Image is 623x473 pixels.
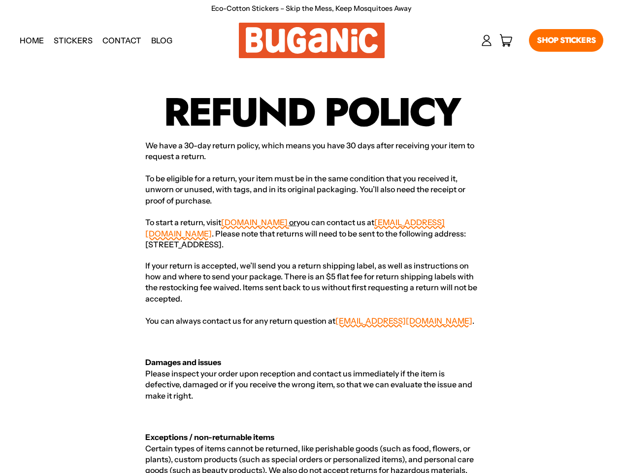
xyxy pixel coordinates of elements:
h1: Refund policy [145,95,478,130]
a: Stickers [49,28,98,53]
p: We have a 30-day return policy, which means you have 30 days after receiving your item to request... [145,140,478,250]
a: [EMAIL_ADDRESS][DOMAIN_NAME] [335,316,472,326]
a: Shop Stickers [529,29,603,52]
span: or [289,217,296,227]
a: Home [15,28,49,53]
img: Buganic [239,23,385,58]
a: Blog [146,28,177,53]
a: Contact [98,28,146,53]
a: [DOMAIN_NAME] [221,217,288,227]
strong: Damages and issues [145,357,221,367]
p: Please inspect your order upon reception and contact us immediately if the item is defective, dam... [145,357,478,401]
p: If your return is accepted, we’ll send you a return shipping label, as well as instructions on ho... [145,260,478,326]
a: [EMAIL_ADDRESS][DOMAIN_NAME] [145,217,445,238]
strong: Exceptions / non-returnable items [145,432,274,442]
